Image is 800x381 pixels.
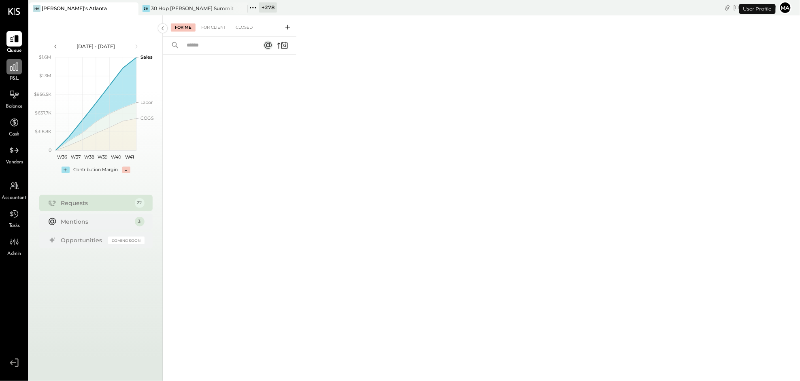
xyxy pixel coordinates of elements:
div: 3H [143,5,150,12]
span: Queue [7,47,22,55]
div: [PERSON_NAME]'s Atlanta [42,5,107,12]
div: Contribution Margin [74,167,118,173]
div: copy link [723,3,732,12]
div: [DATE] - [DATE] [62,43,130,50]
div: Opportunities [61,236,104,244]
text: W37 [71,154,81,160]
span: Vendors [6,159,23,166]
text: W38 [84,154,94,160]
div: For Client [197,23,230,32]
a: Queue [0,31,28,55]
span: Accountant [2,195,27,202]
text: Labor [140,99,153,105]
a: Balance [0,87,28,110]
div: 3 [135,217,145,226]
a: Admin [0,234,28,258]
div: + 278 [259,2,277,13]
text: W40 [111,154,121,160]
div: For Me [171,23,196,32]
text: W36 [57,154,67,160]
div: - [122,167,130,173]
div: Coming Soon [108,237,145,244]
text: $318.8K [35,129,51,134]
button: Ma [779,1,792,14]
a: Accountant [0,178,28,202]
span: P&L [10,75,19,83]
div: + [62,167,70,173]
a: Cash [0,115,28,138]
div: Mentions [61,218,131,226]
text: W41 [125,154,134,160]
span: Balance [6,103,23,110]
text: $637.7K [35,110,51,116]
div: 22 [135,198,145,208]
div: Requests [61,199,131,207]
text: 0 [49,147,51,153]
text: COGS [140,115,154,121]
span: Admin [7,250,21,258]
span: Tasks [9,222,20,230]
div: Closed [232,23,257,32]
text: $1.6M [39,54,51,60]
div: 30 Hop [PERSON_NAME] Summit [151,5,234,12]
div: [DATE] [734,4,777,11]
a: Tasks [0,206,28,230]
text: Sales [140,54,153,60]
text: W39 [98,154,108,160]
text: $956.5K [34,91,51,97]
div: HA [33,5,40,12]
a: P&L [0,59,28,83]
div: User Profile [739,4,776,14]
span: Cash [9,131,19,138]
a: Vendors [0,143,28,166]
text: $1.3M [39,73,51,78]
